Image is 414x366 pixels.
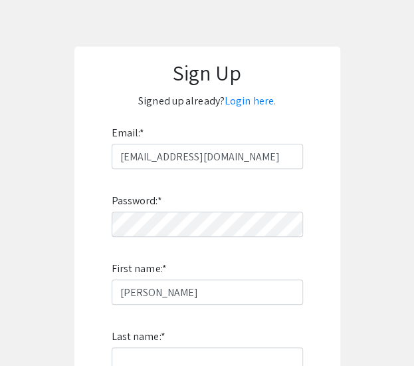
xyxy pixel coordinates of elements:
[88,60,327,85] h1: Sign Up
[112,326,165,347] label: Last name:
[225,94,276,108] a: Login here.
[10,306,56,356] iframe: Chat
[112,258,167,279] label: First name:
[112,190,162,212] label: Password:
[88,91,327,112] p: Signed up already?
[112,122,145,144] label: Email:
